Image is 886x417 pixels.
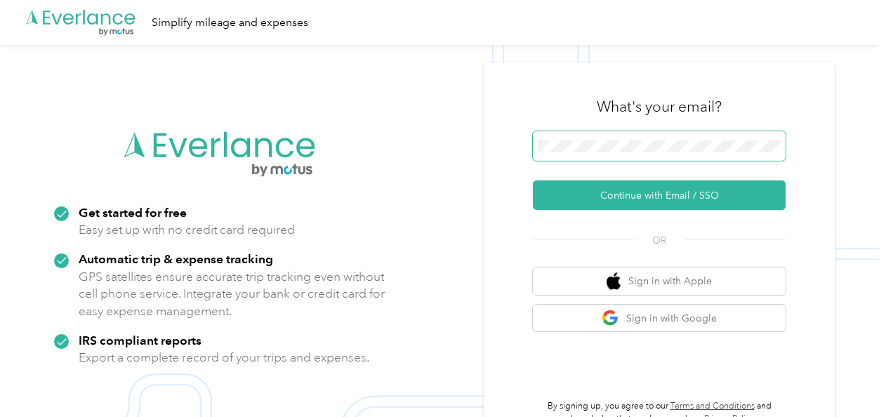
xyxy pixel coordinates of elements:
[152,14,308,32] div: Simplify mileage and expenses
[607,272,621,290] img: apple logo
[602,310,619,327] img: google logo
[670,401,755,411] a: Terms and Conditions
[79,268,385,320] p: GPS satellites ensure accurate trip tracking even without cell phone service. Integrate your bank...
[79,221,295,239] p: Easy set up with no credit card required
[597,97,722,117] h3: What's your email?
[79,333,201,347] strong: IRS compliant reports
[533,305,786,332] button: google logoSign in with Google
[533,267,786,295] button: apple logoSign in with Apple
[79,205,187,220] strong: Get started for free
[79,349,369,366] p: Export a complete record of your trips and expenses.
[79,251,273,266] strong: Automatic trip & expense tracking
[635,233,684,248] span: OR
[533,180,786,210] button: Continue with Email / SSO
